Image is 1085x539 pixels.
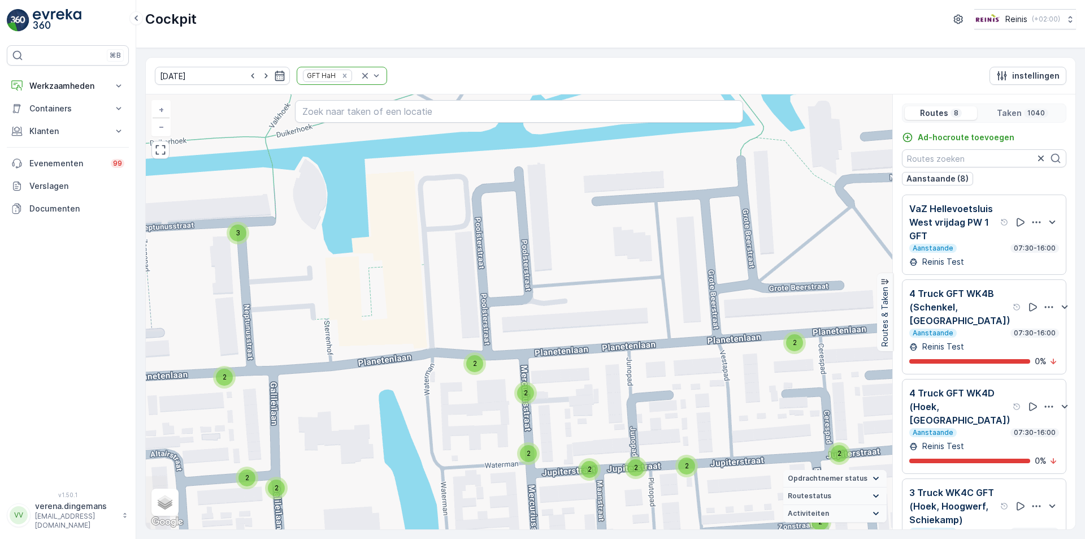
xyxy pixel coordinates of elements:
[912,244,954,253] p: Aanstaande
[245,473,249,482] span: 2
[783,488,887,505] summary: Routestatus
[7,501,129,530] button: VVverena.dingemans[EMAIL_ADDRESS][DOMAIN_NAME]
[10,506,28,524] div: VV
[527,449,531,458] span: 2
[7,97,129,120] button: Containers
[295,100,743,123] input: Zoek naar taken of een locatie
[213,366,236,389] div: 2
[265,477,288,499] div: 2
[524,389,528,397] span: 2
[1013,303,1022,312] div: help tooltippictogram
[974,13,1001,25] img: Reinis-Logo-Vrijstaand_Tekengebied-1-copy2_aBO4n7j.png
[974,9,1076,29] button: Reinis(+02:00)
[918,132,1014,143] p: Ad-hocroute toevoegen
[303,70,337,81] div: GFT HaH
[902,149,1066,167] input: Routes zoeken
[7,75,129,97] button: Werkzaamheden
[1000,502,1009,511] div: help tooltippictogram
[1035,356,1047,367] p: 0 %
[153,490,177,515] a: Layers
[837,449,841,458] span: 2
[788,474,867,483] span: Opdrachtnemer status
[920,256,964,268] p: Reinis Test
[912,428,954,437] p: Aanstaande
[159,105,164,114] span: +
[634,463,638,472] span: 2
[1032,15,1060,24] p: ( +02:00 )
[906,173,969,184] p: Aanstaande (8)
[1035,455,1047,467] p: 0 %
[783,505,887,523] summary: Activiteiten
[1026,109,1046,118] p: 1040
[920,441,964,452] p: Reinis Test
[953,109,960,118] p: 8
[473,359,477,368] span: 2
[29,180,124,192] p: Verslagen
[227,222,249,244] div: 3
[1005,14,1027,25] p: Reinis
[1013,528,1057,537] p: 07:30-16:00
[29,203,124,214] p: Documenten
[902,132,1014,143] a: Ad-hocroute toevoegen
[33,9,81,32] img: logo_light-DOdMpM7g.png
[514,382,537,404] div: 2
[788,509,829,518] span: Activiteiten
[1013,329,1057,338] p: 07:30-16:00
[624,456,647,479] div: 2
[1013,402,1022,411] div: help tooltippictogram
[7,9,29,32] img: logo
[793,338,797,347] span: 2
[29,126,106,137] p: Klanten
[7,152,129,175] a: Evenementen99
[7,491,129,498] span: v 1.50.1
[153,101,170,118] a: In zoomen
[7,120,129,143] button: Klanten
[223,373,227,381] span: 2
[909,386,1010,427] p: 4 Truck GFT WK4D (Hoek, [GEOGRAPHIC_DATA])
[153,118,170,135] a: Uitzoomen
[675,455,698,477] div: 2
[155,67,290,85] input: dd/mm/yyyy
[110,51,121,60] p: ⌘B
[35,501,116,512] p: verena.dingemans
[1012,70,1060,81] p: instellingen
[236,467,258,489] div: 2
[879,287,891,347] p: Routes & Taken
[828,442,850,465] div: 2
[909,486,998,527] p: 3 Truck WK4C GFT (Hoek, Hoogwerf, Schiekamp)
[783,331,806,354] div: 2
[145,10,197,28] p: Cockpit
[909,202,998,243] p: VaZ Hellevoetsluis West vrijdag PW 1 GFT
[35,512,116,530] p: [EMAIL_ADDRESS][DOMAIN_NAME]
[578,458,601,481] div: 2
[912,528,954,537] p: Aanstaande
[7,197,129,220] a: Documenten
[149,515,186,529] img: Google
[989,67,1066,85] button: instellingen
[788,491,831,501] span: Routestatus
[1013,244,1057,253] p: 07:30-16:00
[463,352,486,375] div: 2
[275,484,279,492] span: 2
[920,107,948,119] p: Routes
[588,465,592,473] span: 2
[783,470,887,488] summary: Opdrachtnemer status
[113,159,122,168] p: 99
[997,107,1022,119] p: Taken
[236,228,240,237] span: 3
[1013,428,1057,437] p: 07:30-16:00
[920,341,964,352] p: Reinis Test
[517,442,540,465] div: 2
[29,103,106,114] p: Containers
[685,462,689,470] span: 2
[29,158,104,169] p: Evenementen
[1000,218,1009,227] div: help tooltippictogram
[909,287,1010,327] p: 4 Truck GFT WK4B (Schenkel, [GEOGRAPHIC_DATA])
[912,329,954,338] p: Aanstaande
[159,122,164,131] span: −
[29,80,106,92] p: Werkzaamheden
[7,175,129,197] a: Verslagen
[338,71,351,80] div: Remove GFT HaH
[149,515,186,529] a: Dit gebied openen in Google Maps (er wordt een nieuw venster geopend)
[902,172,973,186] button: Aanstaande (8)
